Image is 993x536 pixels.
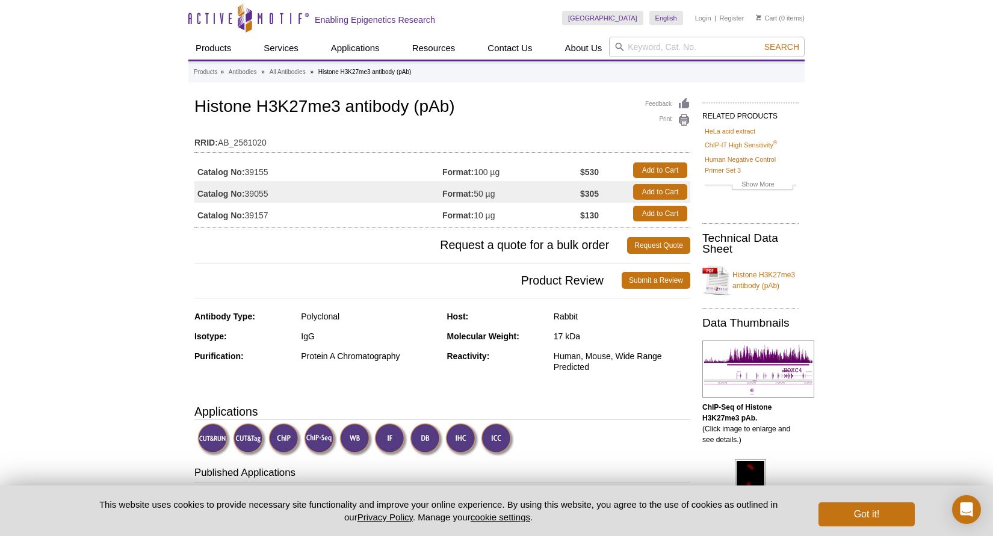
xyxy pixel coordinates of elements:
[719,14,744,22] a: Register
[764,42,799,52] span: Search
[194,237,627,254] span: Request a quote for a bulk order
[558,37,610,60] a: About Us
[562,11,643,25] a: [GEOGRAPHIC_DATA]
[318,69,412,75] li: Histone H3K27me3 antibody (pAb)
[261,69,265,75] li: »
[761,42,803,52] button: Search
[818,502,915,526] button: Got it!
[194,351,244,361] strong: Purification:
[705,179,796,193] a: Show More
[633,206,687,221] a: Add to Cart
[324,37,387,60] a: Applications
[702,102,799,124] h2: RELATED PRODUCTS
[194,97,690,118] h1: Histone H3K27me3 antibody (pAb)
[773,140,778,146] sup: ®
[580,188,599,199] strong: $305
[702,403,772,422] b: ChIP-Seq of Histone H3K27me3 pAb.
[233,423,266,456] img: CUT&Tag Validated
[702,402,799,445] p: (Click image to enlarge and see details.)
[357,512,413,522] a: Privacy Policy
[447,351,490,361] strong: Reactivity:
[609,37,805,57] input: Keyword, Cat. No.
[645,114,690,127] a: Print
[445,423,478,456] img: Immunohistochemistry Validated
[220,69,224,75] li: »
[301,351,438,362] div: Protein A Chromatography
[442,181,580,203] td: 50 µg
[756,14,777,22] a: Cart
[194,312,255,321] strong: Antibody Type:
[627,237,690,254] a: Request Quote
[194,67,217,78] a: Products
[580,167,599,177] strong: $530
[756,11,805,25] li: (0 items)
[194,137,218,148] strong: RRID:
[442,210,474,221] strong: Format:
[339,423,373,456] img: Western Blot Validated
[304,423,337,456] img: ChIP-Seq Validated
[645,97,690,111] a: Feedback
[702,262,799,298] a: Histone H3K27me3 antibody (pAb)
[194,159,442,181] td: 39155
[194,402,690,420] h3: Applications
[194,181,442,203] td: 39055
[310,69,314,75] li: »
[315,14,435,25] h2: Enabling Epigenetics Research
[442,188,474,199] strong: Format:
[705,140,777,150] a: ChIP-IT High Sensitivity®
[256,37,306,60] a: Services
[702,233,799,254] h2: Technical Data Sheet
[480,37,539,60] a: Contact Us
[554,331,690,342] div: 17 kDa
[270,67,306,78] a: All Antibodies
[194,272,622,289] span: Product Review
[194,466,690,482] h3: Published Applications
[197,210,245,221] strong: Catalog No:
[695,14,711,22] a: Login
[301,311,438,322] div: Polyclonal
[702,340,814,398] img: Histone H3K27me3 antibody (pAb) tested by ChIP-Seq.
[554,351,690,372] div: Human, Mouse, Wide Range Predicted
[702,318,799,328] h2: Data Thumbnails
[649,11,683,25] a: English
[229,67,257,78] a: Antibodies
[268,423,302,456] img: ChIP Validated
[622,272,690,289] a: Submit a Review
[705,154,796,176] a: Human Negative Control Primer Set 3
[405,37,463,60] a: Resources
[78,498,799,523] p: This website uses cookies to provide necessary site functionality and improve your online experie...
[554,311,690,322] div: Rabbit
[952,495,981,524] div: Open Intercom Messenger
[374,423,407,456] img: Immunofluorescence Validated
[481,423,514,456] img: Immunocytochemistry Validated
[471,512,530,522] button: cookie settings
[410,423,443,456] img: Dot Blot Validated
[197,167,245,177] strong: Catalog No:
[756,14,761,20] img: Your Cart
[188,37,238,60] a: Products
[447,312,469,321] strong: Host:
[580,210,599,221] strong: $130
[197,423,230,456] img: CUT&RUN Validated
[442,159,580,181] td: 100 µg
[705,126,755,137] a: HeLa acid extract
[442,167,474,177] strong: Format:
[633,184,687,200] a: Add to Cart
[714,11,716,25] li: |
[301,331,438,342] div: IgG
[447,331,519,341] strong: Molecular Weight:
[633,162,687,178] a: Add to Cart
[194,331,227,341] strong: Isotype:
[197,188,245,199] strong: Catalog No:
[194,203,442,224] td: 39157
[194,130,690,149] td: AB_2561020
[442,203,580,224] td: 10 µg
